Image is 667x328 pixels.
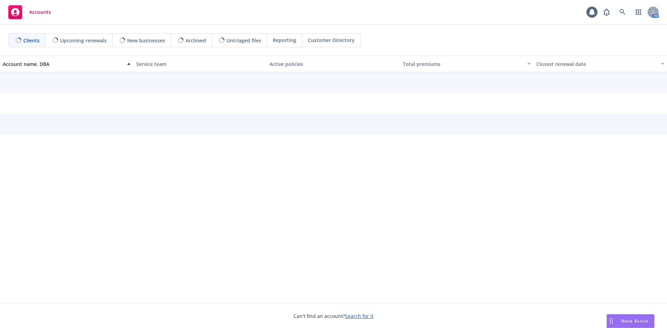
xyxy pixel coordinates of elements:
div: Service team [136,60,264,68]
div: Account name, DBA [3,60,123,68]
a: Search for it [345,313,373,319]
button: Service team [133,56,267,72]
button: Nova Assist [607,314,654,328]
div: Total premiums [403,60,523,68]
span: Nova Assist [621,318,649,324]
a: Switch app [632,5,645,19]
div: Closest renewal date [536,60,657,68]
span: Accounts [29,9,51,15]
span: New businesses [127,37,165,44]
button: Total premiums [400,56,534,72]
a: Report a Bug [600,5,614,19]
div: Drag to move [607,314,616,328]
span: Reporting [273,36,296,44]
button: Closest renewal date [534,56,667,72]
span: Customer Directory [308,36,355,44]
div: Active policies [270,60,397,68]
span: Can't find an account? [294,312,373,320]
span: Clients [23,37,40,44]
span: Upcoming renewals [60,37,107,44]
a: Search [616,5,629,19]
button: Active policies [267,56,400,72]
span: Untriaged files [227,37,261,44]
span: Archived [186,37,206,44]
a: Accounts [6,2,54,22]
